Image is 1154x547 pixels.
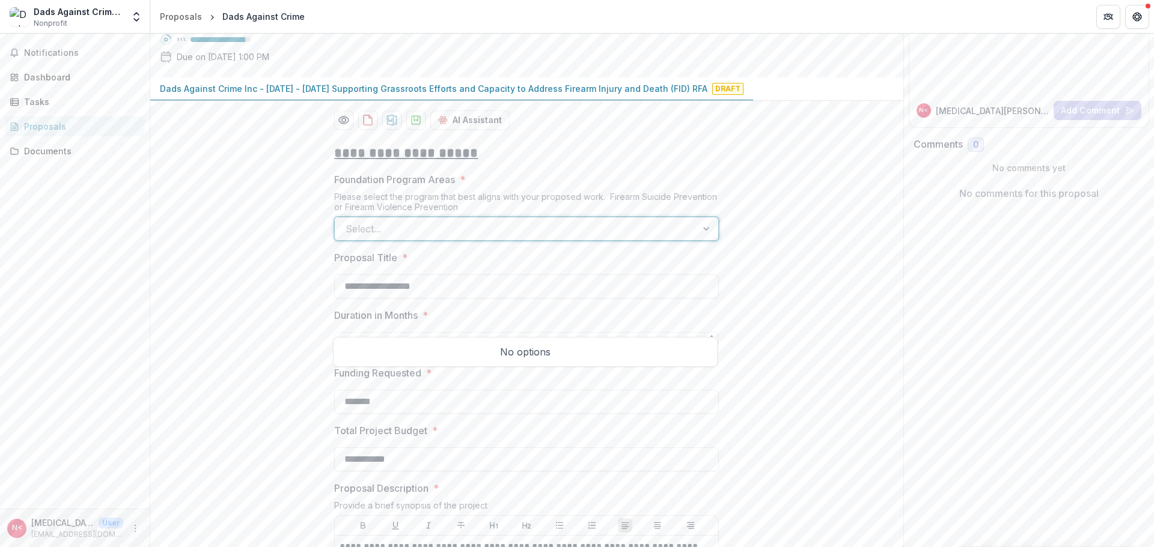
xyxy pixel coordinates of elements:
button: download-proposal [358,110,377,130]
p: Proposal Description [334,481,429,495]
div: No options [336,340,715,364]
span: Draft [712,83,743,95]
button: More [128,521,142,536]
a: Proposals [155,8,207,25]
div: Please select the program that best aligns with your proposed work. Firearm Suicide Prevention or... [334,192,719,217]
a: Proposals [5,116,145,136]
button: Preview 0b0ab2f3-25ed-42f0-99f8-e4c92e27cb5f-0.pdf [334,110,353,130]
button: Bold [356,518,370,533]
p: Total Project Budget [334,423,427,438]
p: [MEDICAL_DATA][PERSON_NAME] <[EMAIL_ADDRESS][DOMAIN_NAME]> <[EMAIL_ADDRESS][DOMAIN_NAME]> [31,516,94,529]
div: Proposals [160,10,202,23]
button: Ordered List [585,518,599,533]
p: User [99,518,123,528]
div: Tasks [24,95,135,108]
p: Proposal Title [334,250,397,265]
div: Dads Against Crime Inc [34,5,123,18]
div: Documents [24,145,135,157]
div: Dashboard [24,71,135,83]
span: Nonprofit [34,18,67,29]
img: Dads Against Crime Inc [10,7,29,26]
button: download-proposal [382,110,401,130]
button: Heading 1 [487,518,501,533]
button: Heading 2 [519,518,534,533]
p: Dads Against Crime Inc - [DATE] - [DATE] Supporting Grassroots Efforts and Capacity to Address Fi... [160,82,707,95]
button: download-proposal [406,110,426,130]
h2: Comments [914,139,963,150]
button: Bullet List [552,518,567,533]
a: Tasks [5,92,145,112]
p: Due on [DATE] 1:00 PM [177,50,269,63]
button: Get Help [1125,5,1149,29]
div: Provide a brief synopsis of the project [334,500,719,515]
p: Funding Requested [334,366,421,380]
button: Italicize [421,518,436,533]
span: Notifications [24,48,140,58]
p: Foundation Program Areas [334,172,455,187]
button: Align Center [650,518,665,533]
div: Dads Against Crime [222,10,305,23]
a: Dashboard [5,67,145,87]
a: Documents [5,141,145,161]
button: Notifications [5,43,145,62]
p: Duration in Months [334,308,418,322]
p: No comments for this proposal [959,186,1099,201]
nav: breadcrumb [155,8,310,25]
div: Nikita Harris <nikitah@dadsagainstcrime.org> <nikitah@dadsagainstcrime.org> [919,107,928,113]
button: Partners [1096,5,1120,29]
p: No comments yet [914,162,1145,174]
button: Align Right [683,518,698,533]
button: AI Assistant [430,110,510,130]
div: Nikita Harris <nikitah@dadsagainstcrime.org> <nikitah@dadsagainstcrime.org> [12,524,22,532]
div: Proposals [24,120,135,133]
button: Underline [388,518,403,533]
button: Align Left [618,518,632,533]
span: 0 [973,140,978,150]
button: Add Comment [1054,101,1141,120]
p: [MEDICAL_DATA][PERSON_NAME] [936,104,1049,117]
p: 91 % [177,35,186,44]
button: Strike [454,518,468,533]
p: [EMAIL_ADDRESS][DOMAIN_NAME] [31,529,123,540]
button: Open entity switcher [128,5,145,29]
